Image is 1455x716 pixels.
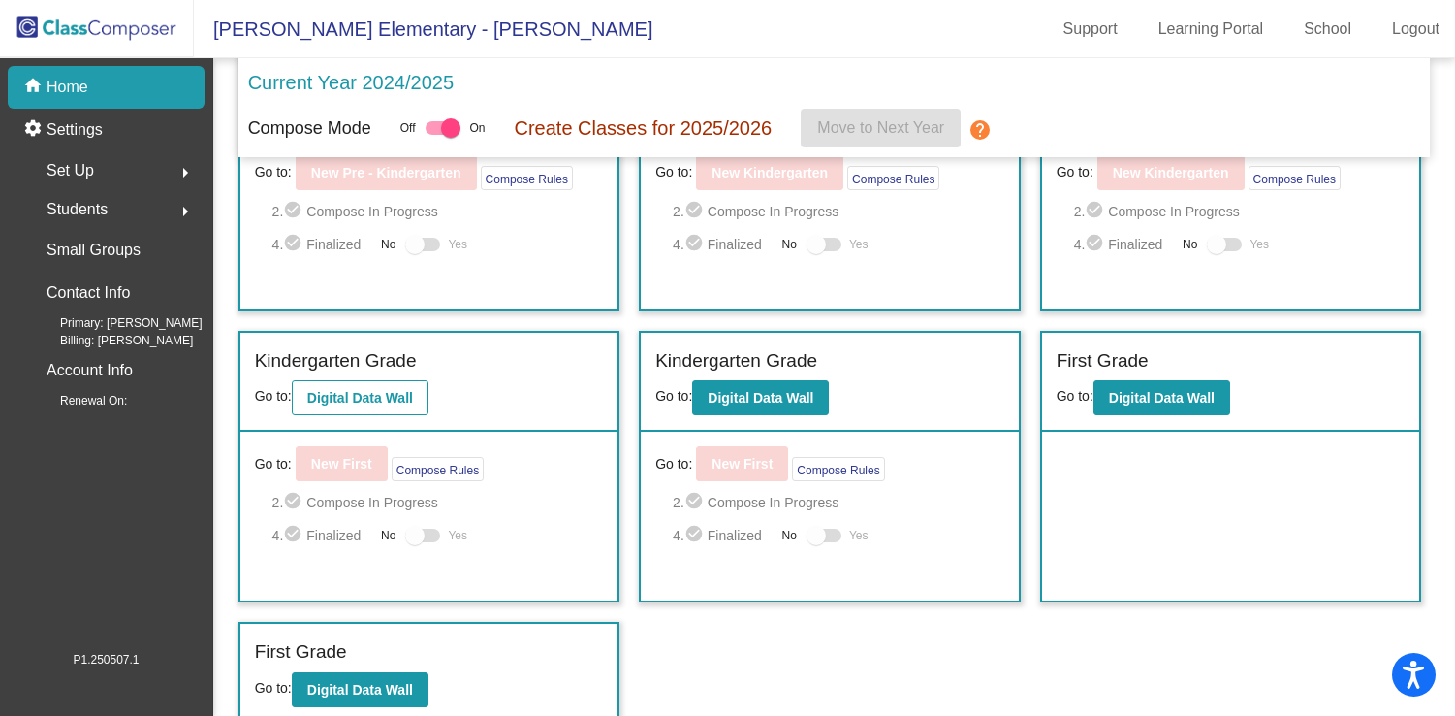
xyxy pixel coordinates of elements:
a: Support [1048,14,1133,45]
mat-icon: check_circle [283,233,306,256]
mat-icon: check_circle [283,524,306,547]
span: Off [400,119,416,137]
p: Compose Mode [248,115,371,142]
span: 4. Finalized [673,524,772,547]
b: New First [712,456,773,472]
mat-icon: check_circle [1085,233,1108,256]
p: Current Year 2024/2025 [248,68,454,97]
span: Move to Next Year [817,119,944,136]
mat-icon: home [23,76,47,99]
button: Digital Data Wall [292,672,428,707]
span: Yes [448,233,467,256]
b: Digital Data Wall [708,390,813,406]
mat-icon: check_circle [684,233,708,256]
b: Digital Data Wall [307,682,413,698]
mat-icon: check_circle [283,491,306,514]
span: Go to: [655,454,692,474]
button: Move to Next Year [801,109,961,147]
button: Compose Rules [1249,166,1341,190]
span: [PERSON_NAME] Elementary - [PERSON_NAME] [194,14,652,45]
mat-icon: check_circle [684,524,708,547]
button: New Kindergarten [1097,155,1245,190]
p: Small Groups [47,237,141,264]
p: Contact Info [47,279,130,307]
mat-icon: check_circle [684,200,708,223]
span: 2. Compose In Progress [1074,200,1406,223]
p: Account Info [47,357,133,384]
mat-icon: check_circle [684,491,708,514]
span: No [782,527,797,544]
span: Renewal On: [29,392,127,409]
mat-icon: arrow_right [174,200,197,223]
span: 4. Finalized [272,233,371,256]
span: Primary: [PERSON_NAME] [29,314,203,332]
p: Create Classes for 2025/2026 [515,114,773,143]
span: 4. Finalized [272,524,371,547]
label: Kindergarten Grade [255,347,417,375]
span: Go to: [1057,162,1093,182]
button: Digital Data Wall [1093,380,1230,415]
span: Go to: [255,162,292,182]
button: Compose Rules [847,166,939,190]
a: Learning Portal [1143,14,1280,45]
span: Go to: [655,162,692,182]
a: School [1288,14,1367,45]
mat-icon: check_circle [283,200,306,223]
p: Settings [47,118,103,142]
button: New First [296,446,388,481]
span: 2. Compose In Progress [673,491,1004,514]
button: Compose Rules [792,457,884,481]
a: Logout [1376,14,1455,45]
p: Home [47,76,88,99]
b: New Kindergarten [712,165,828,180]
button: Compose Rules [392,457,484,481]
span: Yes [849,524,869,547]
b: New Pre - Kindergarten [311,165,461,180]
span: Yes [1249,233,1269,256]
span: 4. Finalized [1074,233,1173,256]
button: Compose Rules [481,166,573,190]
span: No [782,236,797,253]
b: New Kindergarten [1113,165,1229,180]
b: Digital Data Wall [1109,390,1215,406]
span: No [381,527,395,544]
span: On [470,119,486,137]
span: Go to: [255,680,292,696]
button: Digital Data Wall [692,380,829,415]
label: First Grade [1057,347,1149,375]
span: Students [47,196,108,223]
span: 2. Compose In Progress [272,200,604,223]
button: New Pre - Kindergarten [296,155,477,190]
span: Go to: [1057,388,1093,404]
mat-icon: arrow_right [174,161,197,184]
button: Digital Data Wall [292,380,428,415]
span: Yes [448,524,467,547]
span: Go to: [255,454,292,474]
span: Billing: [PERSON_NAME] [29,332,193,349]
span: No [1183,236,1197,253]
span: Set Up [47,157,94,184]
span: Go to: [255,388,292,404]
label: First Grade [255,638,347,667]
mat-icon: check_circle [1085,200,1108,223]
span: 2. Compose In Progress [673,200,1004,223]
button: New Kindergarten [696,155,843,190]
label: Kindergarten Grade [655,347,817,375]
span: 4. Finalized [673,233,772,256]
b: Digital Data Wall [307,390,413,406]
span: Go to: [655,388,692,404]
span: No [381,236,395,253]
mat-icon: help [968,118,992,142]
b: New First [311,456,372,472]
span: 2. Compose In Progress [272,491,604,514]
span: Yes [849,233,869,256]
mat-icon: settings [23,118,47,142]
button: New First [696,446,788,481]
